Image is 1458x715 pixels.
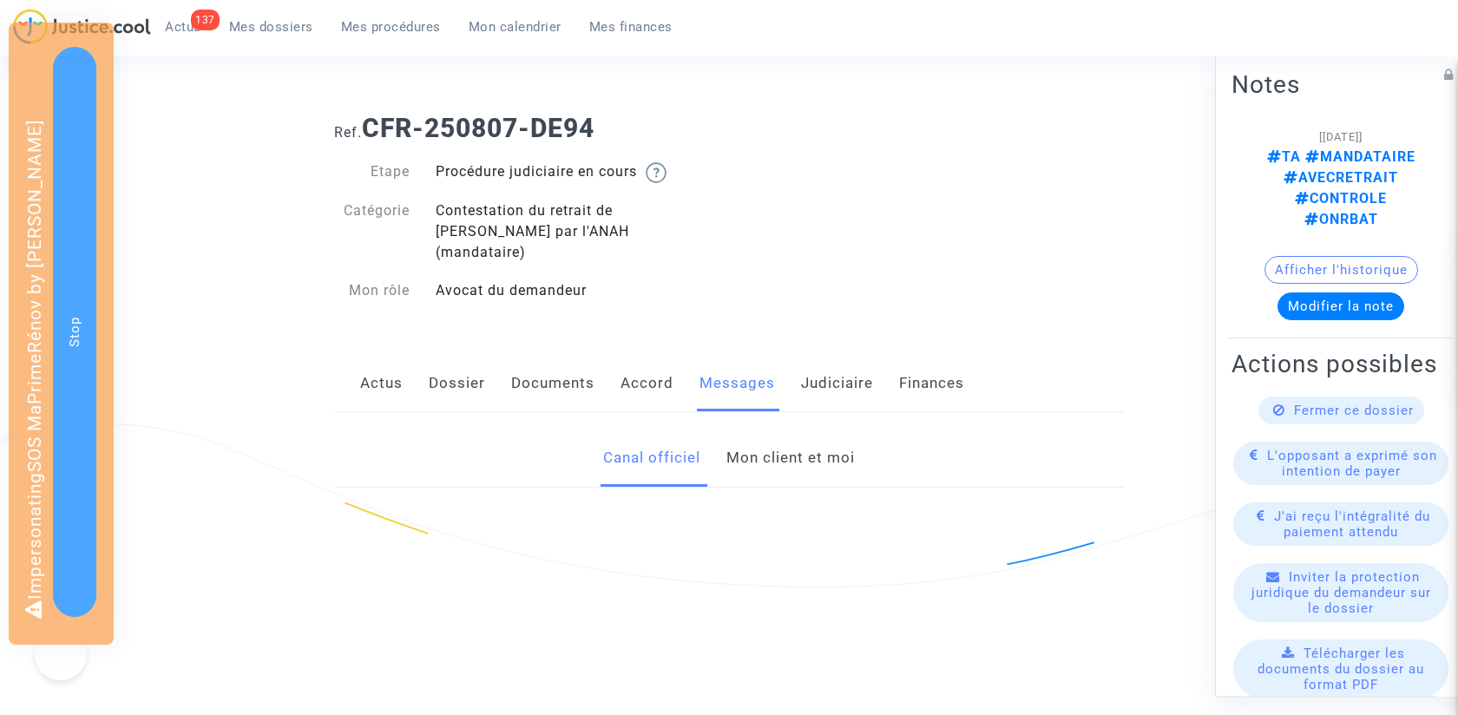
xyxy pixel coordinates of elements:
a: Judiciaire [801,355,873,412]
a: Mes finances [575,14,686,40]
span: Inviter la protection juridique du demandeur sur le dossier [1251,569,1431,616]
span: Mes finances [589,19,673,35]
div: Catégorie [321,200,424,263]
span: Ref. [334,124,362,141]
a: Documents [511,355,594,412]
span: Mes dossiers [229,19,313,35]
span: MANDATAIRE [1301,148,1415,165]
div: 137 [191,10,220,30]
a: Actus [360,355,403,412]
span: Mes procédures [341,19,441,35]
span: Mon calendrier [469,19,562,35]
a: Dossier [429,355,485,412]
span: AVECRETRAIT [1284,169,1398,186]
a: Mes dossiers [215,14,327,40]
img: jc-logo.svg [13,9,151,44]
div: Mon rôle [321,280,424,301]
span: CONTROLE [1295,190,1387,207]
button: Afficher l'historique [1264,256,1418,284]
span: [[DATE]] [1319,130,1363,143]
div: Contestation du retrait de [PERSON_NAME] par l'ANAH (mandataire) [423,200,729,263]
img: help.svg [646,162,667,183]
div: Etape [321,161,424,183]
span: TA [1267,148,1301,165]
a: 137Actus [151,14,215,40]
a: Accord [621,355,673,412]
iframe: Help Scout Beacon - Open [35,628,87,680]
span: Actus [165,19,201,35]
h2: Notes [1231,69,1450,100]
span: Télécharger les documents du dossier au format PDF [1258,646,1424,692]
a: Canal officiel [603,430,700,487]
b: CFR-250807-DE94 [362,113,594,143]
a: Finances [899,355,964,412]
span: Fermer ce dossier [1294,403,1414,418]
h2: Actions possibles [1231,349,1450,379]
a: Messages [699,355,775,412]
a: Mes procédures [327,14,455,40]
a: Mon client et moi [726,430,855,487]
a: Mon calendrier [455,14,575,40]
span: ONRBAT [1304,211,1378,227]
span: Stop [67,317,82,347]
div: Avocat du demandeur [423,280,729,301]
button: Stop [53,47,96,617]
div: Procédure judiciaire en cours [423,161,729,183]
button: Modifier la note [1277,292,1404,320]
div: Impersonating [9,23,114,645]
span: L'opposant a exprimé son intention de payer [1267,448,1437,479]
span: J'ai reçu l'intégralité du paiement attendu [1274,508,1430,540]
